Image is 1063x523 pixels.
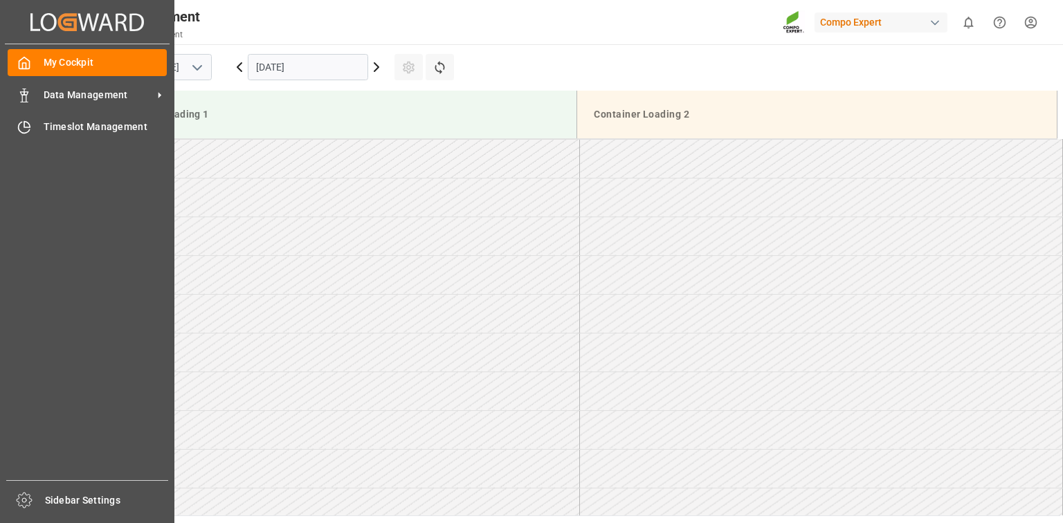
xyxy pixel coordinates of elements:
img: Screenshot%202023-09-29%20at%2010.02.21.png_1712312052.png [783,10,805,35]
div: Container Loading 2 [588,102,1046,127]
button: open menu [186,57,207,78]
span: Data Management [44,88,153,102]
div: Container Loading 1 [108,102,565,127]
a: Timeslot Management [8,113,167,140]
button: show 0 new notifications [953,7,984,38]
div: Compo Expert [815,12,947,33]
span: My Cockpit [44,55,167,70]
button: Help Center [984,7,1015,38]
button: Compo Expert [815,9,953,35]
a: My Cockpit [8,49,167,76]
span: Sidebar Settings [45,493,169,508]
span: Timeslot Management [44,120,167,134]
input: DD.MM.YYYY [248,54,368,80]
